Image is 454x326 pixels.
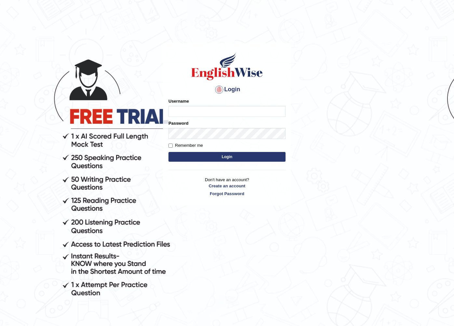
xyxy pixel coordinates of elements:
label: Remember me [168,142,203,149]
input: Remember me [168,144,173,148]
label: Password [168,120,188,126]
img: Logo of English Wise sign in for intelligent practice with AI [190,52,264,81]
a: Create an account [168,183,286,189]
h4: Login [168,84,286,95]
a: Forgot Password [168,191,286,197]
p: Don't have an account? [168,177,286,197]
label: Username [168,98,189,104]
button: Login [168,152,286,162]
